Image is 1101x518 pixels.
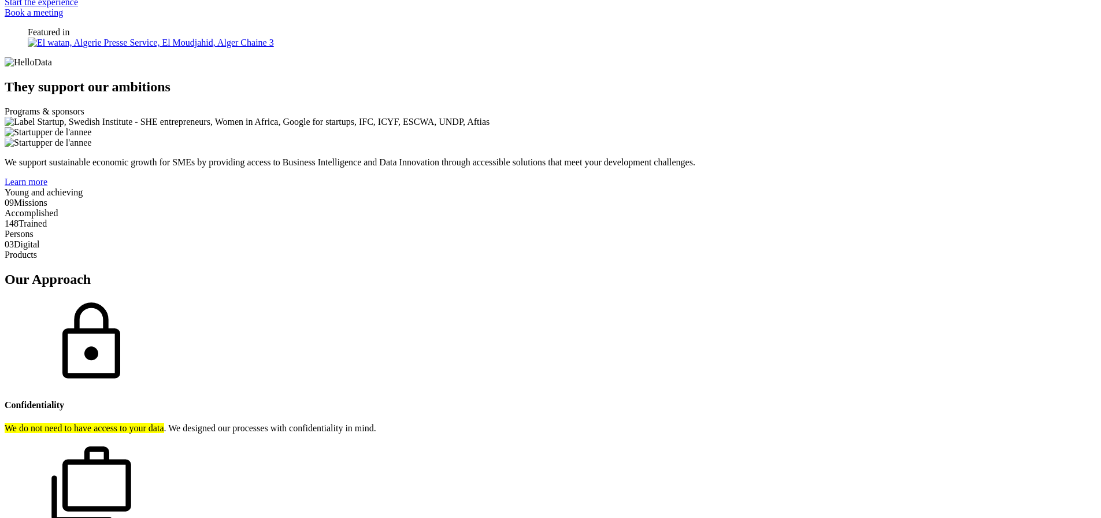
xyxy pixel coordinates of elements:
[5,8,63,17] a: Book a meeting
[5,138,91,148] img: Startupper de l'annee
[5,57,52,68] img: HelloData
[5,157,1096,168] p: We support sustainable economic growth for SMEs by providing access to Business Intelligence and ...
[5,127,91,138] img: Startupper de l'annee
[5,423,164,433] mark: We do not need to have access to your data
[5,79,1096,95] h2: They support our ambitions
[5,198,14,208] span: 09
[5,239,14,249] span: 03
[5,219,47,239] span: Trained Persons
[28,27,1073,38] figcaption: Featured in
[5,423,1096,434] p: . We designed our processes with confidentiality in mind.
[5,117,490,127] img: Label Startup, Swedish Institute - SHE entrepreneurs, Women in Africa, Google for startups, IFC, ...
[5,187,83,197] span: Young and achieving
[5,198,58,218] span: Missions Accomplished
[28,38,274,48] img: El watan, Algerie Presse Service, El Moudjahid, Alger Chaine 3
[5,239,39,260] span: Digital Products
[5,106,84,116] span: Programs & sponsors
[5,400,1096,410] h4: Confidentiality
[5,272,1096,287] h2: Our Approach
[5,219,18,228] span: 148
[5,177,47,187] a: Learn more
